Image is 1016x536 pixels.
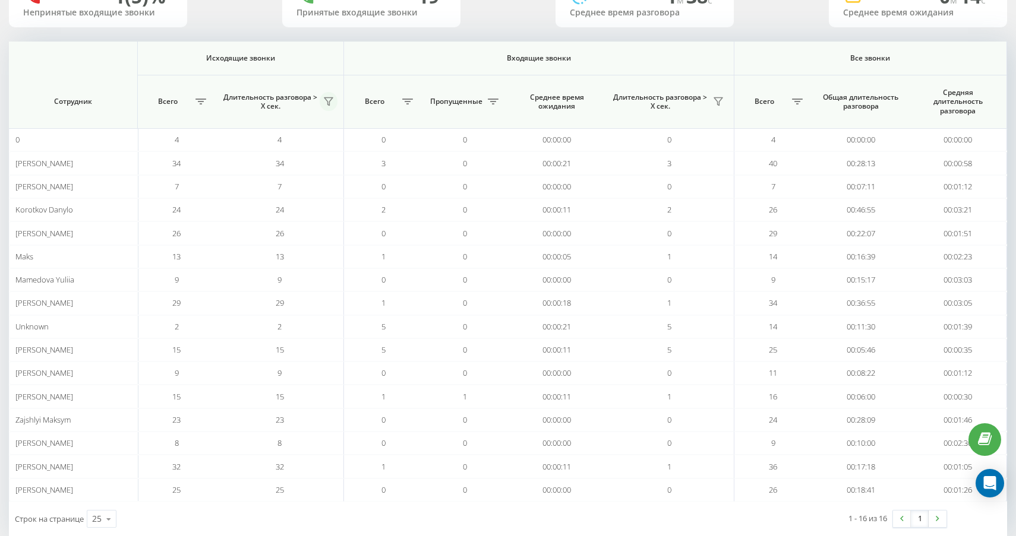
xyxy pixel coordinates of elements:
[296,8,446,18] div: Принятые входящие звонки
[15,204,73,215] span: Korotkov Danylo
[508,198,605,221] td: 00:00:11
[508,221,605,245] td: 00:00:00
[276,158,284,169] span: 34
[381,484,386,495] span: 0
[769,251,777,262] span: 14
[812,432,910,455] td: 00:10:00
[910,315,1007,338] td: 00:01:39
[771,437,775,448] span: 9
[222,93,320,111] span: Длительность разговора > Х сек.
[812,198,910,221] td: 00:46:55
[172,391,181,402] span: 15
[910,478,1007,502] td: 00:01:26
[771,134,775,145] span: 4
[508,268,605,291] td: 00:00:00
[812,455,910,478] td: 00:17:18
[381,228,386,239] span: 0
[15,228,73,239] span: [PERSON_NAME]
[667,461,671,472] span: 1
[15,297,73,308] span: [PERSON_NAME]
[381,414,386,425] span: 0
[381,181,386,192] span: 0
[508,478,605,502] td: 00:00:00
[769,228,777,239] span: 29
[812,408,910,432] td: 00:28:09
[463,134,467,145] span: 0
[911,510,929,527] a: 1
[15,484,73,495] span: [PERSON_NAME]
[463,297,467,308] span: 0
[769,461,777,472] span: 36
[463,274,467,285] span: 0
[15,274,74,285] span: Mamedova Yuliia
[172,344,181,355] span: 15
[910,268,1007,291] td: 00:03:03
[508,432,605,455] td: 00:00:00
[771,181,775,192] span: 7
[381,274,386,285] span: 0
[172,461,181,472] span: 32
[277,367,282,378] span: 9
[667,251,671,262] span: 1
[812,221,910,245] td: 00:22:07
[15,391,73,402] span: [PERSON_NAME]
[276,228,284,239] span: 26
[175,134,179,145] span: 4
[15,134,20,145] span: 0
[381,367,386,378] span: 0
[276,391,284,402] span: 15
[667,391,671,402] span: 1
[769,414,777,425] span: 24
[172,484,181,495] span: 25
[175,367,179,378] span: 9
[910,361,1007,385] td: 00:01:12
[910,151,1007,175] td: 00:00:58
[667,321,671,332] span: 5
[976,469,1004,497] div: Open Intercom Messenger
[812,385,910,408] td: 00:06:00
[910,221,1007,245] td: 00:01:51
[21,97,125,106] span: Сотрудник
[381,134,386,145] span: 0
[463,321,467,332] span: 0
[277,437,282,448] span: 8
[508,361,605,385] td: 00:00:00
[463,181,467,192] span: 0
[812,361,910,385] td: 00:08:22
[276,414,284,425] span: 23
[15,367,73,378] span: [PERSON_NAME]
[910,408,1007,432] td: 00:01:46
[15,158,73,169] span: [PERSON_NAME]
[463,344,467,355] span: 0
[667,158,671,169] span: 3
[428,97,484,106] span: Пропущенные
[277,321,282,332] span: 2
[175,181,179,192] span: 7
[381,251,386,262] span: 1
[172,204,181,215] span: 24
[350,97,398,106] span: Всего
[463,251,467,262] span: 0
[463,484,467,495] span: 0
[276,204,284,215] span: 24
[276,461,284,472] span: 32
[667,414,671,425] span: 0
[15,414,71,425] span: Zajshlyi Maksym
[172,158,181,169] span: 34
[769,297,777,308] span: 34
[910,385,1007,408] td: 00:00:30
[848,512,887,524] div: 1 - 16 из 16
[910,245,1007,268] td: 00:02:23
[381,321,386,332] span: 5
[15,321,49,332] span: Unknown
[508,315,605,338] td: 00:00:21
[369,53,709,63] span: Входящие звонки
[769,391,777,402] span: 16
[15,181,73,192] span: [PERSON_NAME]
[812,151,910,175] td: 00:28:13
[812,245,910,268] td: 00:16:39
[23,8,173,18] div: Непринятые входящие звонки
[769,484,777,495] span: 26
[276,297,284,308] span: 29
[276,344,284,355] span: 15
